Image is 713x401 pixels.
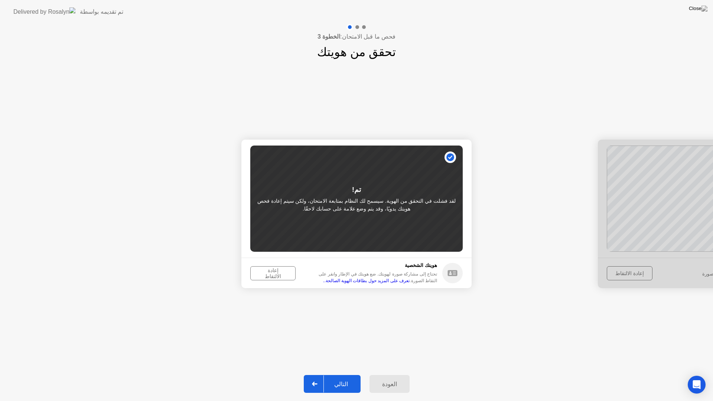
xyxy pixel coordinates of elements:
div: التالي [324,381,358,388]
img: Delivered by Rosalyn [13,7,75,16]
div: Open Intercom Messenger [688,376,706,394]
p: لقد فشلت في التحقق من الهوية. سيسمح لك النظام بمتابعة الامتحان، ولكن سيتم إعادة فحص هويتك يدويًا،... [250,197,463,213]
b: الخطوة 3 [318,33,340,40]
img: Close [689,6,707,12]
h4: فحص ما قبل الامتحان: [318,32,395,41]
h1: تحقق من هويتك [317,43,396,61]
div: تم تقديمه بواسطة [80,7,123,16]
h5: هويتك الشخصية [312,262,437,269]
div: تحتاج إلى مشاركة صورة لهويتك. ضع هويتك في الإطار وانقر على التقاط الصورة. [312,271,437,284]
button: العودة [369,375,410,393]
a: تعرف على المزيد حول بطاقات الهوية الصالحة.. [323,278,410,283]
div: تم! [352,185,361,195]
button: التالي [304,375,361,393]
div: العودة [372,381,407,388]
div: إعادة الالتقاط [253,267,293,279]
button: إعادة الالتقاط [250,266,296,280]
